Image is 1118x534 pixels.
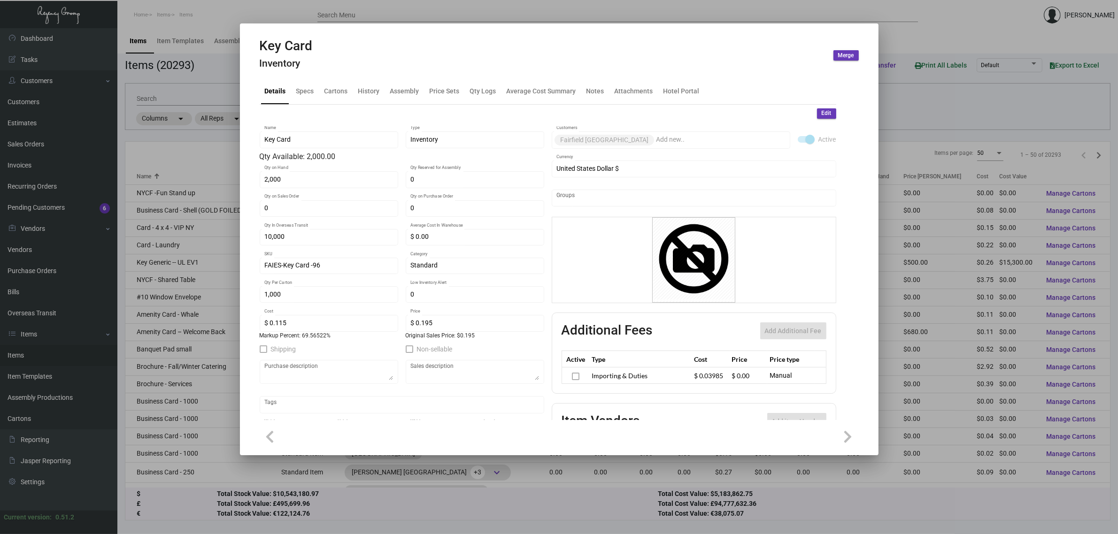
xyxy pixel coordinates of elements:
h2: Additional Fees [562,322,653,339]
div: Qty Logs [470,86,496,96]
div: Attachments [615,86,653,96]
div: Qty Available: 2,000.00 [260,151,544,162]
button: Merge [833,50,859,61]
input: Add new.. [656,136,785,144]
span: Add Additional Fee [765,327,822,335]
th: Type [589,351,692,367]
div: Price Sets [430,86,460,96]
th: Cost [692,351,729,367]
span: Add item Vendor [772,418,822,425]
span: Manual [770,372,792,379]
div: History [358,86,380,96]
span: Edit [822,109,832,117]
div: Details [265,86,286,96]
div: Current version: [4,512,52,522]
span: Merge [838,52,854,60]
div: Notes [586,86,604,96]
div: 0.51.2 [55,512,74,522]
h2: Item Vendors [562,413,640,430]
mat-chip: Fairfield [GEOGRAPHIC_DATA] [555,135,654,145]
h2: Key Card [260,38,313,54]
div: Hotel Portal [663,86,700,96]
input: Add new.. [556,194,831,202]
div: Specs [296,86,314,96]
h4: Inventory [260,58,313,69]
th: Price type [767,351,815,367]
button: Edit [817,108,836,119]
div: Assembly [390,86,419,96]
button: Add item Vendor [767,413,826,430]
span: Non-sellable [417,343,453,355]
button: Add Additional Fee [760,322,826,339]
div: Cartons [324,86,348,96]
th: Price [730,351,767,367]
th: Active [562,351,589,367]
span: Shipping [271,343,296,355]
div: Average Cost Summary [507,86,576,96]
span: Active [818,134,836,145]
